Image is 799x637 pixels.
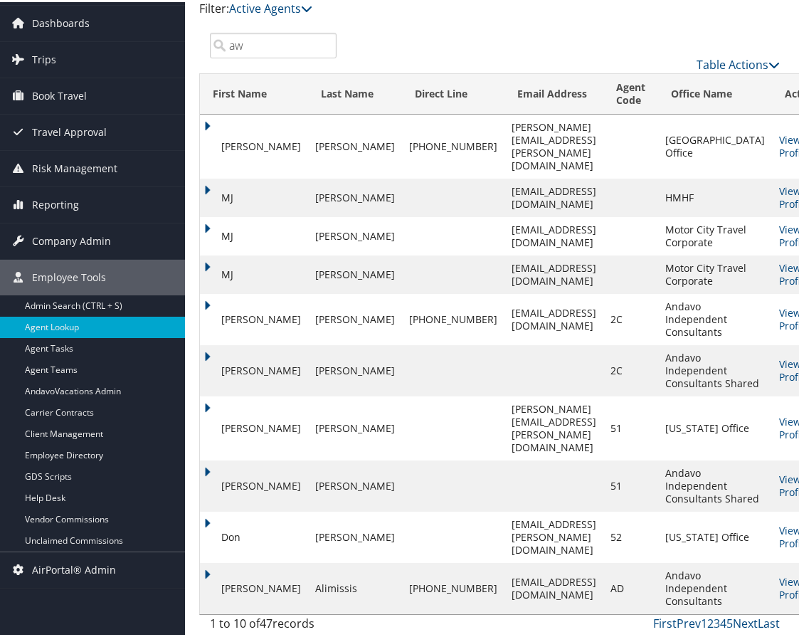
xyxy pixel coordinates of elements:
[714,614,720,629] a: 3
[200,343,308,394] td: [PERSON_NAME]
[658,394,772,458] td: [US_STATE] Office
[32,76,87,112] span: Book Travel
[658,253,772,292] td: Motor City Travel Corporate
[758,614,780,629] a: Last
[402,561,504,612] td: [PHONE_NUMBER]
[603,458,658,510] td: 51
[726,614,733,629] a: 5
[200,458,308,510] td: [PERSON_NAME]
[210,31,337,56] input: Search
[603,72,658,112] th: Agent Code: activate to sort column descending
[32,258,106,293] span: Employee Tools
[308,343,402,394] td: [PERSON_NAME]
[200,510,308,561] td: Don
[603,292,658,343] td: 2C
[260,614,272,629] span: 47
[504,394,603,458] td: [PERSON_NAME][EMAIL_ADDRESS][PERSON_NAME][DOMAIN_NAME]
[658,343,772,394] td: Andavo Independent Consultants Shared
[603,561,658,612] td: AD
[308,253,402,292] td: [PERSON_NAME]
[697,55,780,70] a: Table Actions
[200,72,308,112] th: First Name: activate to sort column ascending
[200,177,308,215] td: MJ
[200,112,308,177] td: [PERSON_NAME]
[658,72,772,112] th: Office Name: activate to sort column ascending
[402,72,504,112] th: Direct Line: activate to sort column ascending
[308,561,402,612] td: Alimissis
[504,253,603,292] td: [EMAIL_ADDRESS][DOMAIN_NAME]
[653,614,677,629] a: First
[603,343,658,394] td: 2C
[32,550,116,586] span: AirPortal® Admin
[677,614,701,629] a: Prev
[32,40,56,75] span: Trips
[32,112,107,148] span: Travel Approval
[658,215,772,253] td: Motor City Travel Corporate
[308,292,402,343] td: [PERSON_NAME]
[603,510,658,561] td: 52
[308,72,402,112] th: Last Name: activate to sort column ascending
[200,253,308,292] td: MJ
[658,177,772,215] td: HMHF
[308,112,402,177] td: [PERSON_NAME]
[658,112,772,177] td: [GEOGRAPHIC_DATA] Office
[707,614,714,629] a: 2
[733,614,758,629] a: Next
[402,292,504,343] td: [PHONE_NUMBER]
[32,4,90,39] span: Dashboards
[504,112,603,177] td: [PERSON_NAME][EMAIL_ADDRESS][PERSON_NAME][DOMAIN_NAME]
[504,177,603,215] td: [EMAIL_ADDRESS][DOMAIN_NAME]
[210,613,337,637] div: 1 to 10 of records
[658,510,772,561] td: [US_STATE] Office
[200,561,308,612] td: [PERSON_NAME]
[308,458,402,510] td: [PERSON_NAME]
[32,221,111,257] span: Company Admin
[720,614,726,629] a: 4
[32,149,117,184] span: Risk Management
[658,458,772,510] td: Andavo Independent Consultants Shared
[658,561,772,612] td: Andavo Independent Consultants
[308,177,402,215] td: [PERSON_NAME]
[658,292,772,343] td: Andavo Independent Consultants
[32,185,79,221] span: Reporting
[200,394,308,458] td: [PERSON_NAME]
[504,292,603,343] td: [EMAIL_ADDRESS][DOMAIN_NAME]
[701,614,707,629] a: 1
[200,292,308,343] td: [PERSON_NAME]
[504,215,603,253] td: [EMAIL_ADDRESS][DOMAIN_NAME]
[200,215,308,253] td: MJ
[308,510,402,561] td: [PERSON_NAME]
[308,215,402,253] td: [PERSON_NAME]
[308,394,402,458] td: [PERSON_NAME]
[504,72,603,112] th: Email Address: activate to sort column ascending
[504,561,603,612] td: [EMAIL_ADDRESS][DOMAIN_NAME]
[402,112,504,177] td: [PHONE_NUMBER]
[603,394,658,458] td: 51
[504,510,603,561] td: [EMAIL_ADDRESS][PERSON_NAME][DOMAIN_NAME]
